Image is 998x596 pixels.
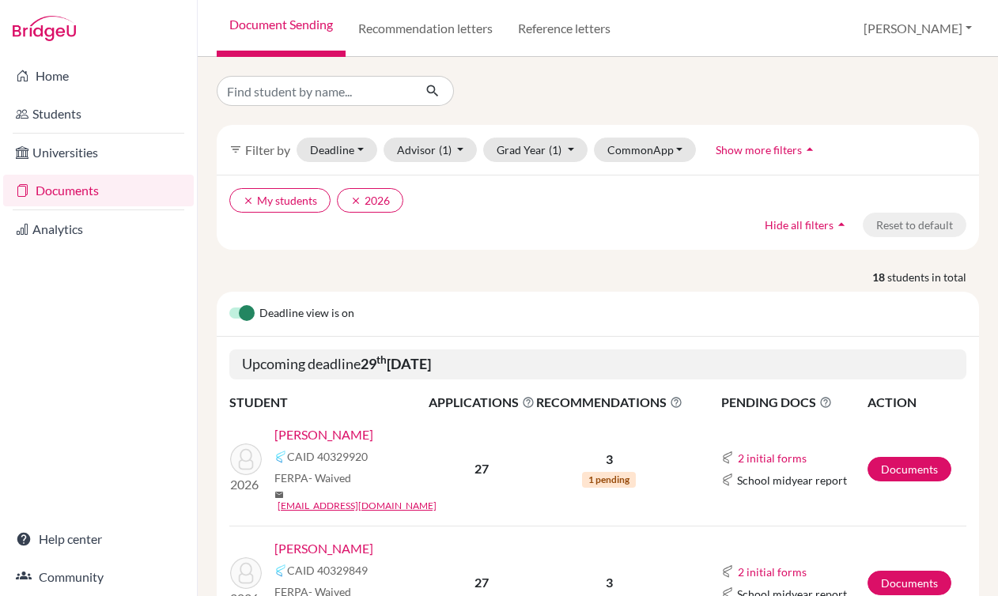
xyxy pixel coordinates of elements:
b: 29 [DATE] [361,355,431,372]
img: Vazquez, Alejandro [230,443,262,475]
a: Documents [868,571,951,595]
span: Deadline view is on [259,304,354,323]
h5: Upcoming deadline [229,349,966,379]
b: 27 [474,575,489,590]
img: Common App logo [721,565,734,578]
span: School midyear report [737,472,847,488]
p: 3 [536,450,682,469]
a: Help center [3,523,194,555]
span: CAID 40329920 [287,448,368,465]
button: Grad Year(1) [483,138,588,162]
i: arrow_drop_up [834,217,849,232]
button: clearMy students [229,188,331,213]
span: Hide all filters [765,218,834,232]
button: 2 initial forms [737,563,807,581]
img: Common App logo [721,451,734,464]
button: clear2026 [337,188,403,213]
span: RECOMMENDATIONS [536,393,682,412]
strong: 18 [872,269,887,285]
span: (1) [549,143,561,157]
a: Students [3,98,194,130]
i: clear [350,195,361,206]
a: Community [3,561,194,593]
a: Universities [3,137,194,168]
span: FERPA [274,470,351,486]
a: Analytics [3,213,194,245]
img: Vazquez, Nicolas [230,557,262,589]
a: Documents [868,457,951,481]
span: (1) [439,143,452,157]
img: Common App logo [274,451,287,463]
button: Reset to default [863,213,966,237]
a: Documents [3,175,194,206]
b: 27 [474,461,489,476]
i: clear [243,195,254,206]
a: [PERSON_NAME] [274,425,373,444]
p: 3 [536,573,682,592]
img: Bridge-U [13,16,76,41]
a: [EMAIL_ADDRESS][DOMAIN_NAME] [278,499,437,513]
span: APPLICATIONS [429,393,535,412]
button: CommonApp [594,138,697,162]
img: Common App logo [274,564,287,577]
button: [PERSON_NAME] [856,13,979,43]
span: PENDING DOCS [721,393,866,412]
input: Find student by name... [217,76,413,106]
sup: th [376,353,387,366]
span: students in total [887,269,979,285]
span: Show more filters [716,143,802,157]
span: - Waived [308,471,351,485]
th: STUDENT [229,392,428,413]
span: CAID 40329849 [287,562,368,579]
p: 2026 [230,475,262,494]
button: Hide all filtersarrow_drop_up [751,213,863,237]
span: mail [274,490,284,500]
i: arrow_drop_up [802,141,818,157]
th: ACTION [867,392,966,413]
button: 2 initial forms [737,449,807,467]
a: Home [3,60,194,92]
button: Deadline [297,138,377,162]
button: Show more filtersarrow_drop_up [702,138,831,162]
i: filter_list [229,143,242,156]
button: Advisor(1) [384,138,478,162]
span: Filter by [245,142,290,157]
span: 1 pending [582,472,636,488]
img: Common App logo [721,473,734,486]
a: [PERSON_NAME] [274,539,373,558]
